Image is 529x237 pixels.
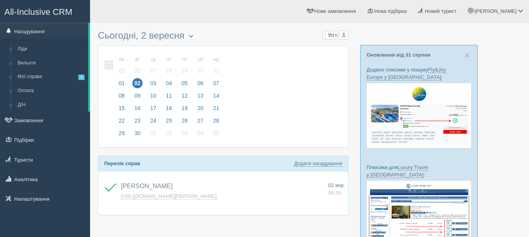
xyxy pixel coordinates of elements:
[211,66,221,76] span: 31
[367,164,471,178] p: Плюсики для :
[132,91,143,101] span: 09
[177,52,192,79] a: пт 29
[367,164,428,178] a: Luxury Travel у [GEOGRAPHIC_DATA]
[148,78,158,88] span: 03
[328,182,345,188] span: 02 вер.
[114,104,129,116] a: 15
[146,104,161,116] a: 17
[209,52,222,79] a: нд 31
[180,66,190,76] span: 29
[193,91,208,104] a: 13
[195,128,206,138] span: 04
[114,91,129,104] a: 08
[209,129,222,141] a: 05
[114,52,129,79] a: пн 25
[132,116,143,126] span: 23
[177,129,192,141] a: 03
[180,103,190,113] span: 19
[121,183,173,189] span: [PERSON_NAME]
[180,116,190,126] span: 26
[209,104,222,116] a: 21
[146,129,161,141] a: 01
[211,116,221,126] span: 28
[314,8,356,14] span: Нове замовлення
[367,52,430,58] a: Оновлення від 31 серпня
[146,116,161,129] a: 24
[130,91,145,104] a: 09
[211,103,221,113] span: 21
[148,66,158,76] span: 27
[130,116,145,129] a: 23
[114,79,129,91] a: 01
[130,129,145,141] a: 30
[328,190,341,196] span: 09:30
[162,91,177,104] a: 11
[14,98,88,112] a: Д/Н
[195,103,206,113] span: 20
[209,79,222,91] a: 07
[211,56,221,63] small: нд
[14,70,88,84] a: Мої справи1
[162,79,177,91] a: 04
[14,84,88,98] a: Оплата
[177,104,192,116] a: 19
[130,104,145,116] a: 16
[195,91,206,101] span: 13
[114,129,129,141] a: 29
[132,66,143,76] span: 26
[180,91,190,101] span: 12
[148,56,158,63] small: ср
[209,116,222,129] a: 28
[0,0,90,22] a: All-Inclusive CRM
[195,116,206,126] span: 27
[162,129,177,141] a: 02
[117,56,127,63] small: пн
[148,91,158,101] span: 10
[374,8,407,14] span: Нова підбірка
[148,128,158,138] span: 01
[14,56,88,70] a: Вильоти
[148,103,158,113] span: 17
[164,66,174,76] span: 28
[162,104,177,116] a: 18
[98,30,348,42] h3: Сьогодні, 2 вересня
[117,91,127,101] span: 08
[177,116,192,129] a: 26
[130,79,145,91] a: 02
[193,129,208,141] a: 04
[193,104,208,116] a: 20
[195,66,206,76] span: 30
[4,7,72,17] span: All-Inclusive CRM
[117,116,127,126] span: 22
[164,103,174,113] span: 18
[180,78,190,88] span: 05
[475,8,516,14] span: [PERSON_NAME]
[132,56,143,63] small: вт
[146,79,161,91] a: 03
[193,116,208,129] a: 27
[164,78,174,88] span: 04
[146,52,161,79] a: ср 27
[121,193,217,200] a: [URL][DOMAIN_NAME][PERSON_NAME]
[164,91,174,101] span: 11
[211,78,221,88] span: 07
[209,91,222,104] a: 14
[177,79,192,91] a: 05
[164,128,174,138] span: 02
[132,78,143,88] span: 02
[465,51,469,60] span: ×
[117,103,127,113] span: 15
[148,116,158,126] span: 24
[104,160,140,166] b: Перелік справ
[14,42,88,56] a: Ліди
[294,160,342,167] a: Додати нагадування
[164,116,174,126] span: 25
[180,56,190,63] small: пт
[195,56,206,63] small: сб
[195,78,206,88] span: 06
[164,56,174,63] small: чт
[114,116,129,129] a: 22
[117,78,127,88] span: 01
[367,83,471,148] img: fly-joy-de-proposal-crm-for-travel-agency.png
[193,79,208,91] a: 06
